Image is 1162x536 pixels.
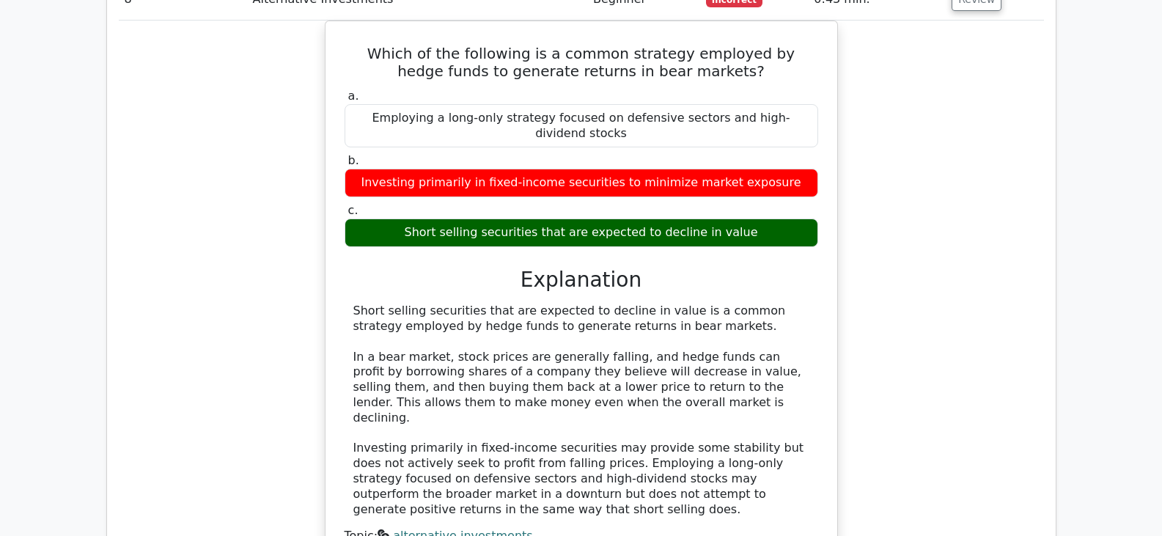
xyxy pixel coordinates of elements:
[353,268,809,293] h3: Explanation
[345,169,818,197] div: Investing primarily in fixed-income securities to minimize market exposure
[348,203,358,217] span: c.
[345,219,818,247] div: Short selling securities that are expected to decline in value
[348,153,359,167] span: b.
[345,104,818,148] div: Employing a long-only strategy focused on defensive sectors and high-dividend stocks
[343,45,820,80] h5: Which of the following is a common strategy employed by hedge funds to generate returns in bear m...
[353,304,809,517] div: Short selling securities that are expected to decline in value is a common strategy employed by h...
[348,89,359,103] span: a.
